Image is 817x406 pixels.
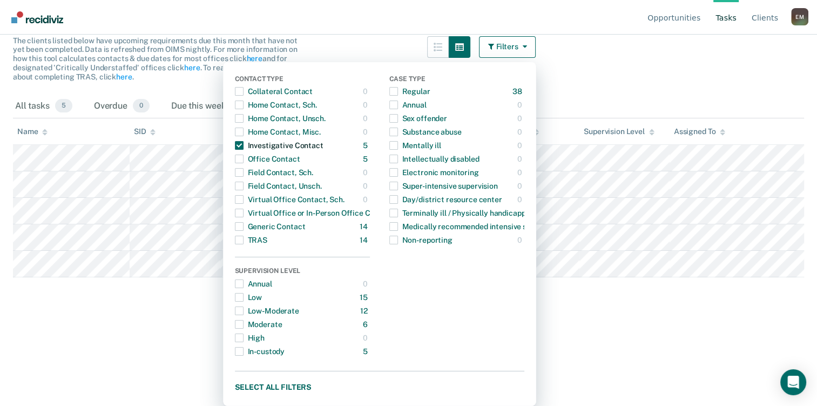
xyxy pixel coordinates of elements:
[246,54,262,63] a: here
[517,231,524,249] div: 0
[791,8,808,25] div: E M
[780,369,806,395] div: Open Intercom Messenger
[517,164,524,181] div: 0
[235,204,394,222] div: Virtual Office or In-Person Office Contact
[512,83,524,100] div: 38
[13,36,298,81] span: The clients listed below have upcoming requirements due this month that have not yet been complet...
[360,289,370,306] div: 15
[389,164,479,181] div: Electronic monitoring
[791,8,808,25] button: Profile dropdown button
[235,380,524,394] button: Select all filters
[584,127,654,136] div: Supervision Level
[389,137,441,154] div: Mentally ill
[235,343,285,360] div: In-custody
[389,110,447,127] div: Sex offender
[363,164,370,181] div: 0
[360,218,370,235] div: 14
[389,75,524,85] div: Case Type
[134,127,156,136] div: SID
[363,191,370,208] div: 0
[363,83,370,100] div: 0
[360,231,370,249] div: 14
[235,164,313,181] div: Field Contact, Sch.
[363,150,370,168] div: 5
[389,177,498,195] div: Super-intensive supervision
[235,329,265,347] div: High
[517,177,524,195] div: 0
[517,137,524,154] div: 0
[389,204,535,222] div: Terminally ill / Physically handicapped
[235,123,321,141] div: Home Contact, Misc.
[389,191,502,208] div: Day/district resource center
[235,83,313,100] div: Collateral Contact
[389,150,480,168] div: Intellectually disabled
[235,267,370,277] div: Supervision Level
[674,127,725,136] div: Assigned To
[92,95,152,118] div: Overdue0
[360,302,370,320] div: 12
[235,110,326,127] div: Home Contact, Unsch.
[235,177,322,195] div: Field Contact, Unsch.
[389,96,427,114] div: Annual
[389,231,453,249] div: Non-reporting
[235,150,300,168] div: Office Contact
[13,95,75,118] div: All tasks5
[363,343,370,360] div: 5
[517,110,524,127] div: 0
[517,150,524,168] div: 0
[235,302,299,320] div: Low-Moderate
[235,218,306,235] div: Generic Contact
[389,218,563,235] div: Medically recommended intensive supervision
[235,137,323,154] div: Investigative Contact
[517,123,524,141] div: 0
[17,127,48,136] div: Name
[363,96,370,114] div: 0
[235,191,345,208] div: Virtual Office Contact, Sch.
[363,275,370,292] div: 0
[235,316,282,333] div: Moderate
[363,177,370,195] div: 0
[169,95,251,118] div: Due this week0
[363,137,370,154] div: 5
[363,110,370,127] div: 0
[55,99,72,113] span: 5
[133,99,150,113] span: 0
[517,191,524,208] div: 0
[11,11,63,23] img: Recidiviz
[363,329,370,347] div: 0
[479,36,536,58] button: Filters
[517,96,524,114] div: 0
[116,72,132,81] a: here
[389,123,462,141] div: Substance abuse
[363,123,370,141] div: 0
[235,289,262,306] div: Low
[235,96,317,114] div: Home Contact, Sch.
[184,63,200,72] a: here
[235,231,267,249] div: TRAS
[389,83,430,100] div: Regular
[235,75,370,85] div: Contact Type
[235,275,272,292] div: Annual
[363,316,370,333] div: 6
